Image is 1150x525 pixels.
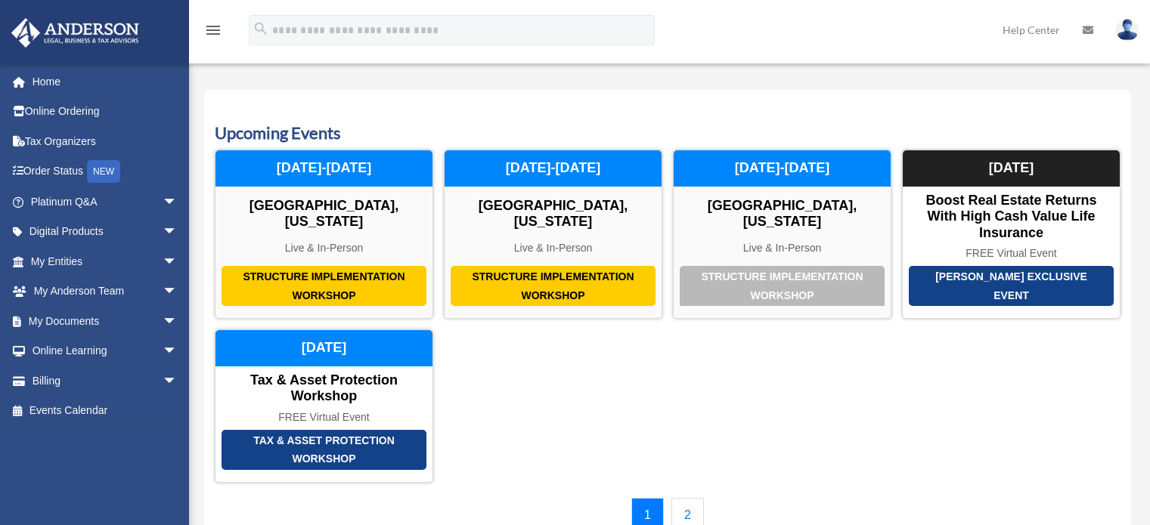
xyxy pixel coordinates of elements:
[163,336,193,367] span: arrow_drop_down
[11,396,193,426] a: Events Calendar
[11,66,200,97] a: Home
[215,372,432,405] div: Tax & Asset Protection Workshop
[674,242,891,255] div: Live & In-Person
[215,150,433,319] a: Structure Implementation Workshop [GEOGRAPHIC_DATA], [US_STATE] Live & In-Person [DATE]-[DATE]
[445,242,662,255] div: Live & In-Person
[445,198,662,230] div: [GEOGRAPHIC_DATA], [US_STATE]
[11,97,200,127] a: Online Ordering
[674,198,891,230] div: [GEOGRAPHIC_DATA], [US_STATE]
[445,150,662,187] div: [DATE]-[DATE]
[215,150,432,187] div: [DATE]-[DATE]
[11,276,200,307] a: My Anderson Teamarrow_drop_down
[204,21,222,39] i: menu
[163,187,193,218] span: arrow_drop_down
[11,217,200,247] a: Digital Productsarrow_drop_down
[215,329,433,482] a: Tax & Asset Protection Workshop Tax & Asset Protection Workshop FREE Virtual Event [DATE]
[204,26,222,39] a: menu
[163,246,193,277] span: arrow_drop_down
[909,266,1114,306] div: [PERSON_NAME] Exclusive Event
[7,18,144,48] img: Anderson Advisors Platinum Portal
[11,187,200,217] a: Platinum Q&Aarrow_drop_down
[903,150,1120,187] div: [DATE]
[222,266,426,306] div: Structure Implementation Workshop
[11,126,200,156] a: Tax Organizers
[673,150,891,319] a: Structure Implementation Workshop [GEOGRAPHIC_DATA], [US_STATE] Live & In-Person [DATE]-[DATE]
[11,156,200,187] a: Order StatusNEW
[1116,19,1139,41] img: User Pic
[903,193,1120,242] div: Boost Real Estate Returns with High Cash Value Life Insurance
[451,266,656,306] div: Structure Implementation Workshop
[11,366,200,396] a: Billingarrow_drop_down
[163,306,193,337] span: arrow_drop_down
[163,366,193,397] span: arrow_drop_down
[680,266,885,306] div: Structure Implementation Workshop
[215,122,1121,145] h3: Upcoming Events
[11,306,200,336] a: My Documentsarrow_drop_down
[253,20,269,37] i: search
[215,198,432,230] div: [GEOGRAPHIC_DATA], [US_STATE]
[674,150,891,187] div: [DATE]-[DATE]
[163,217,193,248] span: arrow_drop_down
[87,160,120,183] div: NEW
[902,150,1121,319] a: [PERSON_NAME] Exclusive Event Boost Real Estate Returns with High Cash Value Life Insurance FREE ...
[11,336,200,366] a: Online Learningarrow_drop_down
[222,430,426,470] div: Tax & Asset Protection Workshop
[215,242,432,255] div: Live & In-Person
[11,246,200,276] a: My Entitiesarrow_drop_down
[215,411,432,424] div: FREE Virtual Event
[215,330,432,366] div: [DATE]
[903,247,1120,260] div: FREE Virtual Event
[444,150,662,319] a: Structure Implementation Workshop [GEOGRAPHIC_DATA], [US_STATE] Live & In-Person [DATE]-[DATE]
[163,276,193,307] span: arrow_drop_down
